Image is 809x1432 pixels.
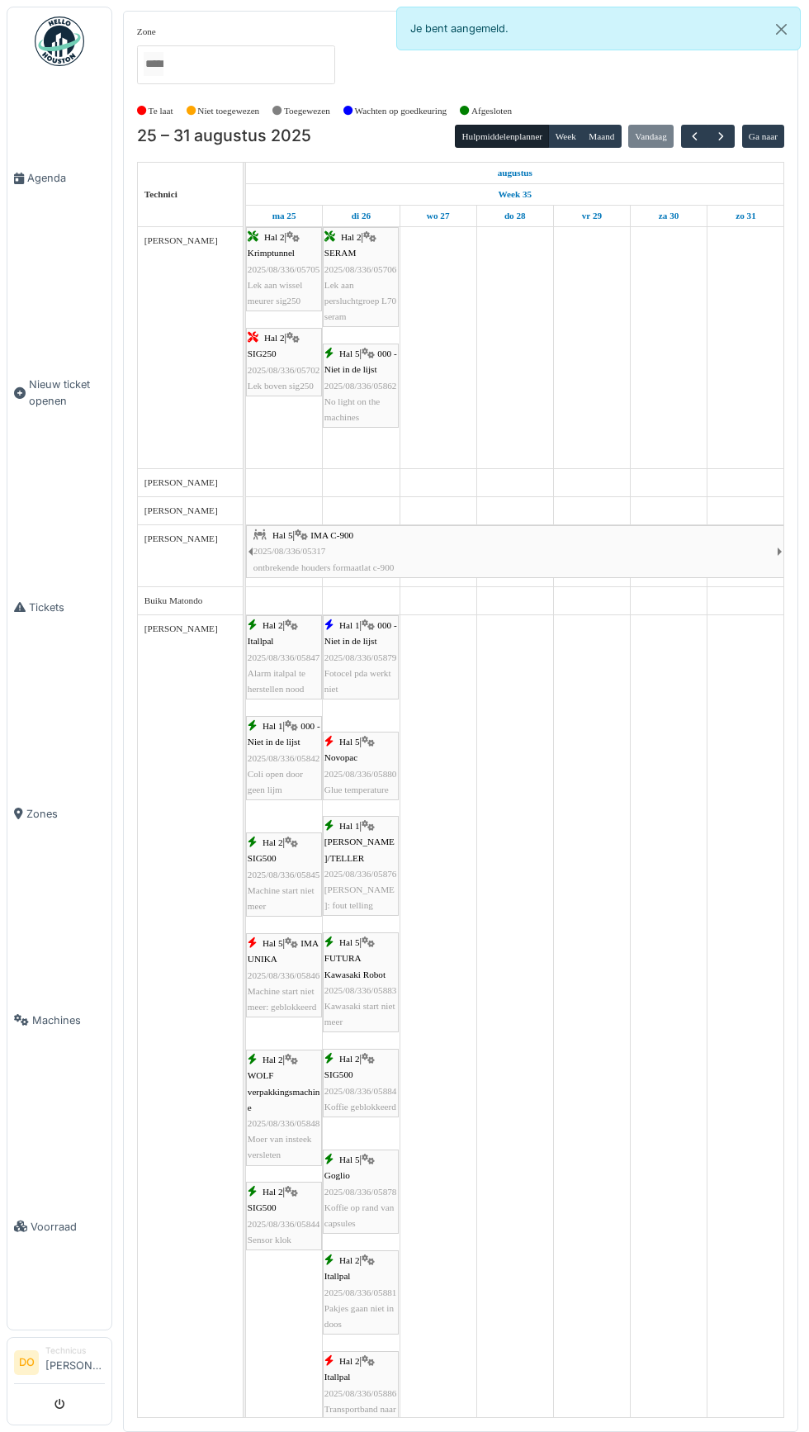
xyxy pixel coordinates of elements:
[324,1271,351,1281] span: Itallpal
[144,533,218,543] span: [PERSON_NAME]
[324,346,397,425] div: |
[578,206,606,226] a: 29 augustus 2025
[263,1187,283,1197] span: Hal 2
[324,1001,395,1027] span: Kawasaki start niet meer
[7,504,111,710] a: Tickets
[324,818,397,913] div: |
[324,1086,397,1096] span: 2025/08/336/05884
[324,884,395,910] span: [PERSON_NAME]: fout telling
[264,333,285,343] span: Hal 2
[248,668,305,694] span: Alarm italpal te herstellen nood
[263,1055,283,1065] span: Hal 2
[7,282,111,504] a: Nieuw ticket openen
[248,618,320,697] div: |
[149,104,173,118] label: Te laat
[339,1255,360,1265] span: Hal 2
[324,349,397,374] span: 000 - Niet in de lijst
[248,381,314,391] span: Lek boven sig250
[272,530,293,540] span: Hal 5
[248,870,320,880] span: 2025/08/336/05845
[339,1155,360,1164] span: Hal 5
[7,1123,111,1330] a: Voorraad
[423,206,454,226] a: 27 augustus 2025
[248,280,302,306] span: Lek aan wissel meurer sig250
[324,935,397,1030] div: |
[324,381,397,391] span: 2025/08/336/05862
[268,206,300,226] a: 25 augustus 2025
[348,206,375,226] a: 26 augustus 2025
[339,937,360,947] span: Hal 5
[248,970,320,980] span: 2025/08/336/05846
[31,1219,105,1235] span: Voorraad
[355,104,447,118] label: Wachten op goedkeuring
[248,365,320,375] span: 2025/08/336/05702
[339,1054,360,1064] span: Hal 2
[324,985,397,995] span: 2025/08/336/05883
[32,1012,105,1028] span: Machines
[471,104,512,118] label: Afgesloten
[144,52,163,76] input: Alles
[144,595,203,605] span: Buiku Matondo
[26,806,105,822] span: Zones
[248,1219,320,1229] span: 2025/08/336/05844
[681,125,708,149] button: Vorige
[197,104,259,118] label: Niet toegewezen
[45,1344,105,1357] div: Technicus
[248,1184,320,1248] div: |
[144,624,218,633] span: [PERSON_NAME]
[248,1052,320,1163] div: |
[29,600,105,615] span: Tickets
[248,1235,291,1245] span: Sensor klok
[248,248,295,258] span: Krimptunnel
[582,125,622,148] button: Maand
[144,189,177,199] span: Technici
[324,230,397,325] div: |
[248,718,320,798] div: |
[396,7,801,50] div: Je bent aangemeld.
[248,753,320,763] span: 2025/08/336/05842
[264,232,285,242] span: Hal 2
[7,917,111,1123] a: Machines
[248,636,274,646] span: Itallpal
[324,837,395,862] span: [PERSON_NAME]/TELLER
[742,125,785,148] button: Ga naar
[341,232,362,242] span: Hal 2
[248,264,320,274] span: 2025/08/336/05705
[248,769,303,794] span: Coli open door geen lijm
[324,1152,397,1231] div: |
[253,546,326,556] span: 2025/08/336/05317
[324,280,396,321] span: Lek aan persluchtgroep L70 seram
[248,936,320,1015] div: |
[263,938,283,948] span: Hal 5
[339,821,360,831] span: Hal 1
[324,752,357,762] span: Novopac
[324,1303,394,1329] span: Pakjes gaan niet in doos
[27,170,105,186] span: Agenda
[253,528,777,576] div: |
[324,1187,397,1197] span: 2025/08/336/05878
[324,1388,397,1398] span: 2025/08/336/05886
[494,184,536,205] a: Week 35
[144,235,218,245] span: [PERSON_NAME]
[248,1134,312,1159] span: Moer van insteek versleten
[248,835,320,914] div: |
[263,837,283,847] span: Hal 2
[144,477,218,487] span: [PERSON_NAME]
[628,125,674,148] button: Vandaag
[324,1372,351,1382] span: Itallpal
[324,396,380,422] span: No light on the machines
[253,562,395,572] span: ontbrekende houders formaatlat c-900
[548,125,583,148] button: Week
[324,1202,395,1228] span: Koffie op rand van capsules
[339,1356,360,1366] span: Hal 2
[324,953,386,979] span: FUTURA Kawasaki Robot
[284,104,330,118] label: Toegewezen
[248,885,315,911] span: Machine start niet meer
[324,785,389,794] span: Glue temperature
[324,248,357,258] span: SERAM
[324,1170,350,1180] span: Goglio
[707,125,735,149] button: Volgende
[45,1344,105,1380] li: [PERSON_NAME]
[7,75,111,282] a: Agenda
[248,721,320,747] span: 000 - Niet in de lijst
